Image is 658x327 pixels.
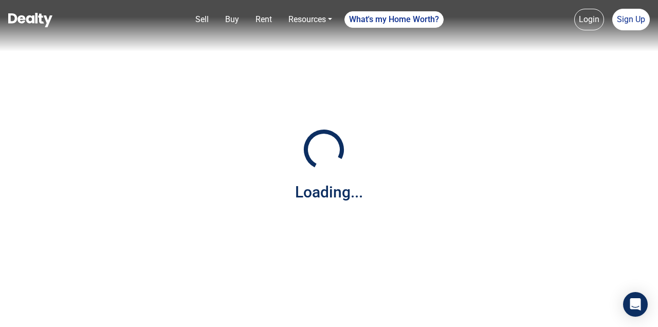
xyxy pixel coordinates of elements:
a: Resources [284,9,336,30]
a: Sign Up [612,9,650,30]
a: Rent [251,9,276,30]
div: Open Intercom Messenger [623,292,648,317]
a: What's my Home Worth? [344,11,444,28]
div: Loading... [295,180,363,204]
a: Sell [191,9,213,30]
img: Dealty - Buy, Sell & Rent Homes [8,13,52,27]
a: Login [574,9,604,30]
a: Buy [221,9,243,30]
img: Loading [298,124,350,175]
